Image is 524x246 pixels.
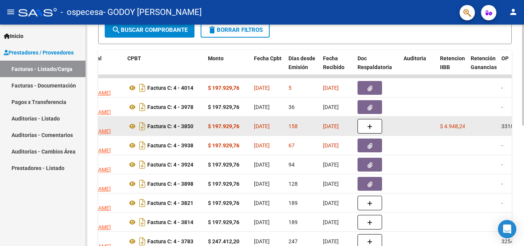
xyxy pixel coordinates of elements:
[254,181,270,187] span: [DATE]
[288,238,298,244] span: 247
[323,55,344,70] span: Fecha Recibido
[323,181,339,187] span: [DATE]
[4,48,74,57] span: Prestadores / Proveedores
[501,181,503,187] span: -
[254,162,270,168] span: [DATE]
[137,197,147,209] i: Descargar documento
[288,181,298,187] span: 128
[501,55,509,61] span: OP
[205,50,251,84] datatable-header-cell: Monto
[147,123,193,129] strong: Factura C: 4 - 3850
[147,219,193,225] strong: Factura C: 4 - 3814
[323,123,339,129] span: [DATE]
[208,219,239,225] strong: $ 197.929,76
[501,142,503,149] span: -
[251,50,285,84] datatable-header-cell: Fecha Cpbt
[254,142,270,149] span: [DATE]
[400,50,437,84] datatable-header-cell: Auditoria
[105,22,194,38] button: Buscar Comprobante
[112,26,188,33] span: Buscar Comprobante
[208,238,239,244] strong: $ 247.412,20
[208,123,239,129] strong: $ 197.929,76
[254,55,282,61] span: Fecha Cpbt
[137,101,147,113] i: Descargar documento
[137,178,147,190] i: Descargar documento
[323,238,339,244] span: [DATE]
[323,162,339,168] span: [DATE]
[208,25,217,35] mat-icon: delete
[404,55,426,61] span: Auditoria
[437,50,468,84] datatable-header-cell: Retencion IIBB
[147,181,193,187] strong: Factura C: 4 - 3898
[147,162,193,168] strong: Factura C: 4 - 3924
[288,85,292,91] span: 5
[323,200,339,206] span: [DATE]
[137,82,147,94] i: Descargar documento
[4,32,23,40] span: Inicio
[288,200,298,206] span: 189
[501,123,517,129] span: 33180
[440,123,465,129] span: $ 4.948,24
[147,200,193,206] strong: Factura C: 4 - 3821
[320,50,354,84] datatable-header-cell: Fecha Recibido
[147,238,193,244] strong: Factura C: 4 - 3783
[147,85,193,91] strong: Factura C: 4 - 4014
[201,22,270,38] button: Borrar Filtros
[208,181,239,187] strong: $ 197.929,76
[440,55,465,70] span: Retencion IIBB
[127,55,141,61] span: CPBT
[288,162,295,168] span: 94
[354,50,400,84] datatable-header-cell: Doc Respaldatoria
[137,216,147,228] i: Descargar documento
[147,142,193,149] strong: Factura C: 4 - 3938
[254,104,270,110] span: [DATE]
[103,4,202,21] span: - GODOY [PERSON_NAME]
[254,123,270,129] span: [DATE]
[501,238,517,244] span: 32540
[285,50,320,84] datatable-header-cell: Días desde Emisión
[6,7,15,17] mat-icon: menu
[323,142,339,149] span: [DATE]
[501,219,503,225] span: -
[358,55,392,70] span: Doc Respaldatoria
[208,55,224,61] span: Monto
[501,85,503,91] span: -
[147,104,193,110] strong: Factura C: 4 - 3978
[323,104,339,110] span: [DATE]
[208,104,239,110] strong: $ 197.929,76
[124,50,205,84] datatable-header-cell: CPBT
[288,55,315,70] span: Días desde Emisión
[288,104,295,110] span: 36
[288,219,298,225] span: 189
[501,200,503,206] span: -
[323,219,339,225] span: [DATE]
[208,200,239,206] strong: $ 197.929,76
[61,4,103,21] span: - ospecesa
[208,26,263,33] span: Borrar Filtros
[137,139,147,152] i: Descargar documento
[254,200,270,206] span: [DATE]
[254,85,270,91] span: [DATE]
[471,55,497,70] span: Retención Ganancias
[501,104,503,110] span: -
[323,85,339,91] span: [DATE]
[468,50,498,84] datatable-header-cell: Retención Ganancias
[208,85,239,91] strong: $ 197.929,76
[288,123,298,129] span: 158
[208,142,239,149] strong: $ 197.929,76
[208,162,239,168] strong: $ 197.929,76
[288,142,295,149] span: 67
[254,238,270,244] span: [DATE]
[254,219,270,225] span: [DATE]
[509,7,518,17] mat-icon: person
[501,162,503,168] span: -
[137,120,147,132] i: Descargar documento
[112,25,121,35] mat-icon: search
[498,220,516,238] div: Open Intercom Messenger
[137,158,147,171] i: Descargar documento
